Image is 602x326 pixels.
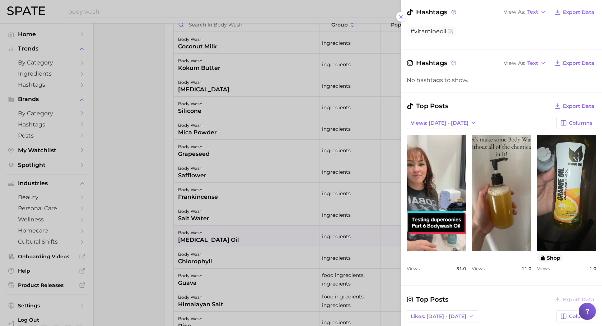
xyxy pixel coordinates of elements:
span: View As [504,10,525,14]
button: Flag as miscategorized or irrelevant [448,29,453,34]
span: Views: [DATE] - [DATE] [411,120,468,126]
span: Columns [569,120,592,126]
button: Likes: [DATE] - [DATE] [407,310,478,322]
button: Export Data [552,101,596,111]
span: 11.0 [522,266,531,271]
span: Columns [569,313,592,320]
span: Export Data [563,9,594,15]
span: Hashtags [407,7,457,17]
span: Export Data [563,103,594,109]
button: Export Data [552,7,596,17]
span: Text [527,10,538,14]
span: View As [504,61,525,65]
span: #vitamineoil [410,28,446,35]
span: Export Data [563,297,594,303]
span: Views [472,266,485,271]
button: Views: [DATE] - [DATE] [407,117,480,129]
span: Views [407,266,420,271]
span: Text [527,61,538,65]
span: 1.0 [589,266,596,271]
span: Hashtags [407,58,457,68]
span: Views [537,266,550,271]
span: Export Data [563,60,594,66]
button: Export Data [552,58,596,68]
span: Likes: [DATE] - [DATE] [411,313,466,320]
button: View AsText [502,8,548,17]
button: shop [537,254,564,262]
span: Top Posts [407,294,448,305]
button: Columns [556,117,596,129]
button: Columns [556,310,596,322]
div: No hashtags to show. [407,77,596,83]
span: 31.0 [456,266,466,271]
button: Export Data [552,294,596,305]
span: Top Posts [407,101,448,111]
button: View AsText [502,58,548,68]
